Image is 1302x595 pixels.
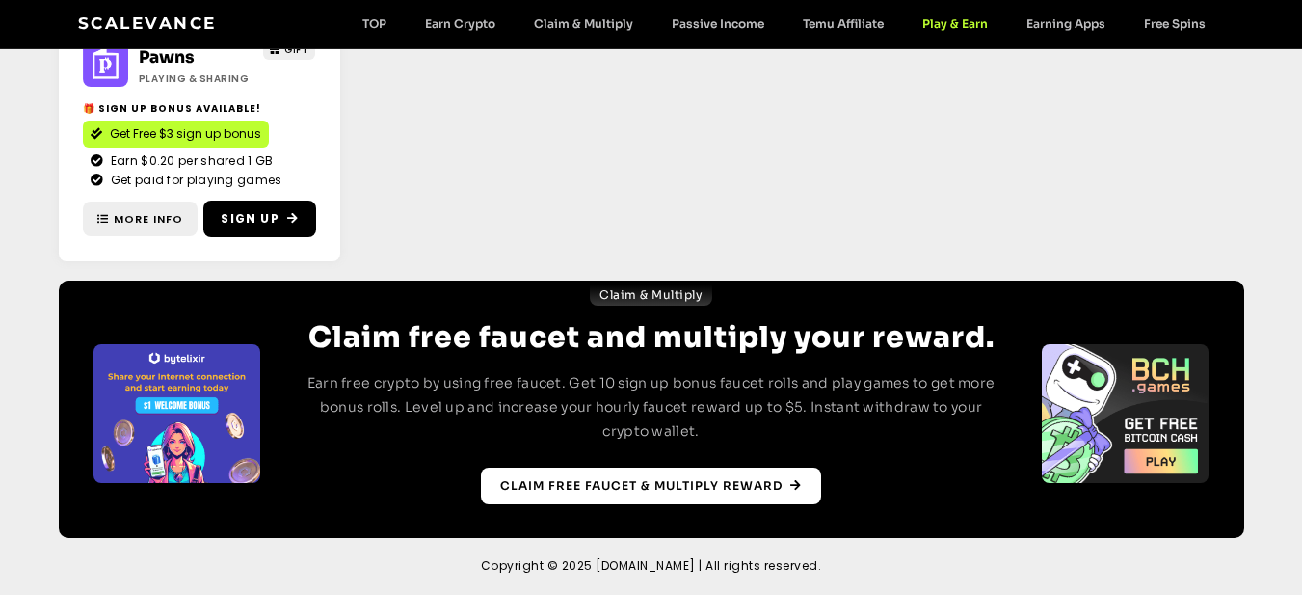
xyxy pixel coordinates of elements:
nav: Menu [343,16,1225,31]
h2: Copyright © 2025 [DOMAIN_NAME] | All rights reserved. [49,557,1254,575]
a: Earn Crypto [406,16,515,31]
a: Sign Up [203,201,316,237]
a: Claim & Multiply [515,16,652,31]
span: Get paid for playing games [106,172,282,189]
span: Claim free faucet & multiply reward [500,477,783,495]
a: Pawns [139,47,195,68]
a: Get Free $3 sign up bonus [83,121,269,148]
a: Scalevance [78,14,217,33]
a: More Info [83,202,198,237]
a: Earning Apps [1007,16,1125,31]
p: Earn free crypto by using free faucet. Get 10 sign up bonus faucet rolls and play games to get mo... [296,371,1007,444]
h2: Claim free faucet and multiply your reward. [296,313,1007,362]
a: Play & Earn [903,16,1007,31]
span: Earn $0.20 per shared 1 GB [106,152,274,170]
h2: Playing & Sharing [139,71,255,86]
span: GIFT [284,42,308,57]
span: Sign Up [221,210,279,228]
a: TOP [343,16,406,31]
span: More Info [114,211,183,228]
span: Get Free $3 sign up bonus [110,125,261,143]
span: Claim & Multiply [599,286,703,304]
a: Claim free faucet & multiply reward [481,468,821,504]
a: Claim & Multiply [590,284,712,306]
h2: 🎁 Sign Up Bonus Available! [83,101,317,116]
a: Free Spins [1125,16,1225,31]
a: GIFT [263,40,316,60]
a: Temu Affiliate [784,16,903,31]
a: Passive Income [652,16,784,31]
